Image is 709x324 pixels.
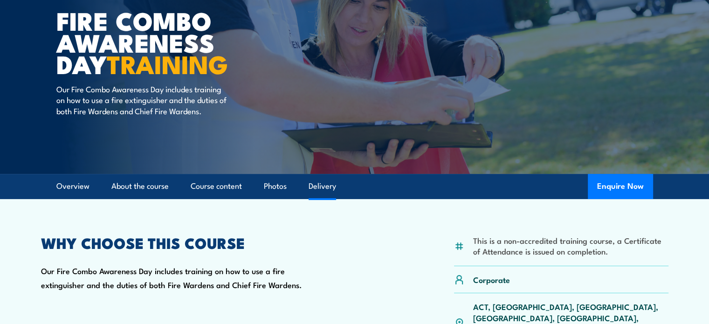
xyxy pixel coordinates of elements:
[473,274,510,285] p: Corporate
[309,174,336,199] a: Delivery
[191,174,242,199] a: Course content
[56,9,287,75] h1: Fire Combo Awareness Day
[264,174,287,199] a: Photos
[56,83,227,116] p: Our Fire Combo Awareness Day includes training on how to use a fire extinguisher and the duties o...
[588,174,653,199] button: Enquire Now
[473,235,668,257] li: This is a non-accredited training course, a Certificate of Attendance is issued on completion.
[107,44,228,83] strong: TRAINING
[56,174,89,199] a: Overview
[41,236,313,249] h2: WHY CHOOSE THIS COURSE
[111,174,169,199] a: About the course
